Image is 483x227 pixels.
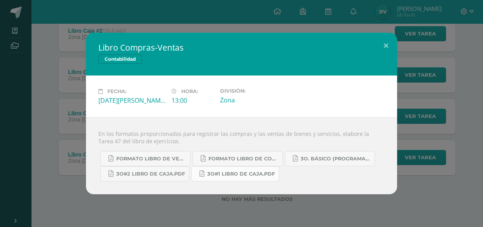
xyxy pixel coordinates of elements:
[116,171,185,177] span: 3o#2 Libro de Caja.pdf
[100,151,191,166] a: Formato Libro de Ventas.pdf
[116,156,186,162] span: Formato Libro de Ventas.pdf
[171,96,214,105] div: 13:00
[285,151,375,166] a: 3o. Básico (Programación).pdf
[86,117,397,194] div: En los formatos proporcionados para registrar las compras y las ventas de bienes y servicios, ela...
[208,156,278,162] span: Formato Libro de Compras.pdf
[191,166,279,181] a: 3o#1 Libro de Caja.pdf
[207,171,275,177] span: 3o#1 Libro de Caja.pdf
[301,156,371,162] span: 3o. Básico (Programación).pdf
[181,88,198,94] span: Hora:
[220,88,287,94] label: División:
[100,166,189,181] a: 3o#2 Libro de Caja.pdf
[98,42,385,53] h2: Libro Compras-Ventas
[220,96,287,104] div: Zona
[98,55,142,64] span: Contabilidad
[98,96,165,105] div: [DATE][PERSON_NAME]
[192,151,283,166] a: Formato Libro de Compras.pdf
[375,33,397,59] button: Close (Esc)
[107,88,126,94] span: Fecha:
